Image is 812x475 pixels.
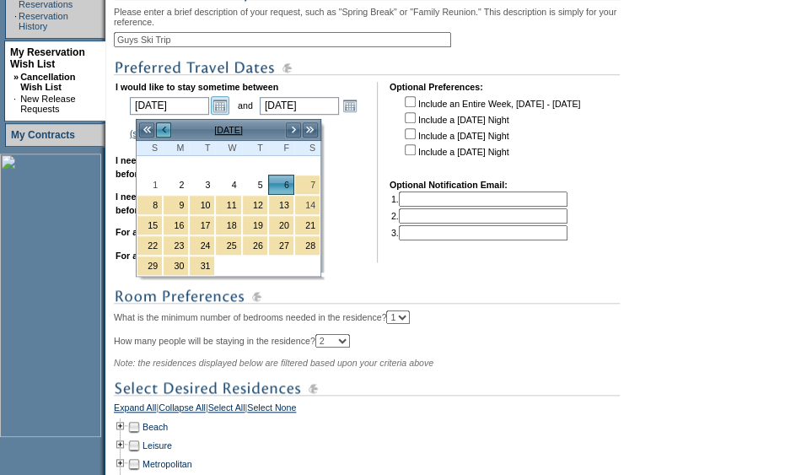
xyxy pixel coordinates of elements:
[302,121,319,138] a: >>
[189,195,215,215] td: Spring Break Wk 1 2026 Holiday
[285,121,302,138] a: >
[164,175,188,194] a: 2
[390,82,483,92] b: Optional Preferences:
[216,236,240,255] a: 25
[137,175,162,194] a: 1
[164,216,188,235] a: 16
[215,195,241,215] td: Spring Break Wk 1 2026 Holiday
[190,175,214,194] a: 3
[116,155,202,165] b: I need a minimum of
[189,141,215,156] th: Tuesday
[215,175,241,195] td: Wednesday, March 04, 2026
[164,256,188,275] a: 30
[137,141,163,156] th: Sunday
[190,196,214,214] a: 10
[294,215,320,235] td: Spring Break Wk 3 2026 - Saturday to Saturday Holiday
[391,208,567,224] td: 2.
[341,96,359,115] a: Open the calendar popup.
[163,195,189,215] td: Spring Break Wk 1 2026 Holiday
[243,236,267,255] a: 26
[143,459,192,469] a: Metropolitan
[189,235,215,256] td: Spring Break Wk 3 2026 Holiday
[116,227,191,237] b: For a minimum of
[137,236,162,255] a: 22
[243,175,267,194] a: 5
[269,175,293,194] a: 6
[114,358,433,368] span: Note: the residences displayed below are filtered based upon your criteria above
[208,402,245,418] a: Select All
[189,256,215,276] td: Spring Break Wk 4 2026 Holiday
[114,286,620,307] img: subTtlRoomPreferences.gif
[143,422,168,432] a: Beach
[390,180,508,190] b: Optional Notification Email:
[269,216,293,235] a: 20
[163,256,189,276] td: Spring Break Wk 4 2026 Holiday
[243,196,267,214] a: 12
[268,195,294,215] td: Spring Break Wk 1 2026 Holiday
[268,175,294,195] td: Friday, March 06, 2026
[247,402,296,418] a: Select None
[137,195,163,215] td: Spring Break Wk 1 2026 Holiday
[242,215,268,235] td: Spring Break Wk 2 2026 Holiday
[294,235,320,256] td: Spring Break Wk 4 2026 - Saturday to Saturday Holiday
[138,121,155,138] a: <<
[215,215,241,235] td: Spring Break Wk 2 2026 Holiday
[242,141,268,156] th: Thursday
[242,235,268,256] td: Spring Break Wk 3 2026 Holiday
[295,216,320,235] a: 21
[216,175,240,194] a: 4
[20,72,75,92] a: Cancellation Wish List
[294,195,320,215] td: Spring Break Wk 2 2026 - Saturday to Saturday Holiday
[401,94,580,168] td: Include an Entire Week, [DATE] - [DATE] Include a [DATE] Night Include a [DATE] Night Include a [...
[116,251,193,261] b: For a maximum of
[137,175,163,195] td: Sunday, March 01, 2026
[114,402,156,418] a: Expand All
[211,96,229,115] a: Open the calendar popup.
[190,216,214,235] a: 17
[143,440,172,451] a: Leisure
[137,216,162,235] a: 15
[10,46,85,70] a: My Reservation Wish List
[164,236,188,255] a: 23
[189,175,215,195] td: Tuesday, March 03, 2026
[130,97,209,115] input: Date format: M/D/Y. Shortcut keys: [T] for Today. [UP] or [.] for Next Day. [DOWN] or [,] for Pre...
[172,121,285,139] td: [DATE]
[189,215,215,235] td: Spring Break Wk 2 2026 Holiday
[116,192,204,202] b: I need a maximum of
[163,235,189,256] td: Spring Break Wk 3 2026 Holiday
[20,94,75,114] a: New Release Requests
[216,196,240,214] a: 11
[163,175,189,195] td: Monday, March 02, 2026
[159,402,206,418] a: Collapse All
[294,175,320,195] td: Spring Break Wk 1 2026 - Saturday to Saturday Holiday
[243,216,267,235] a: 19
[391,225,567,240] td: 3.
[114,402,649,418] div: | | |
[216,216,240,235] a: 18
[163,215,189,235] td: Spring Break Wk 2 2026 Holiday
[242,175,268,195] td: Thursday, March 05, 2026
[13,94,19,114] td: ·
[14,11,17,31] td: ·
[137,215,163,235] td: Spring Break Wk 2 2026 Holiday
[269,196,293,214] a: 13
[13,72,19,82] b: »
[19,11,68,31] a: Reservation History
[116,82,278,92] b: I would like to stay sometime between
[294,141,320,156] th: Saturday
[268,215,294,235] td: Spring Break Wk 2 2026 Holiday
[391,192,567,207] td: 1.
[268,235,294,256] td: Spring Break Wk 3 2026 Holiday
[242,195,268,215] td: Spring Break Wk 1 2026 Holiday
[215,141,241,156] th: Wednesday
[295,196,320,214] a: 14
[164,196,188,214] a: 9
[268,141,294,156] th: Friday
[137,256,163,276] td: Spring Break Wk 4 2026 Holiday
[155,121,172,138] a: <
[295,175,320,194] a: 7
[163,141,189,156] th: Monday
[235,94,255,117] td: and
[137,256,162,275] a: 29
[190,236,214,255] a: 24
